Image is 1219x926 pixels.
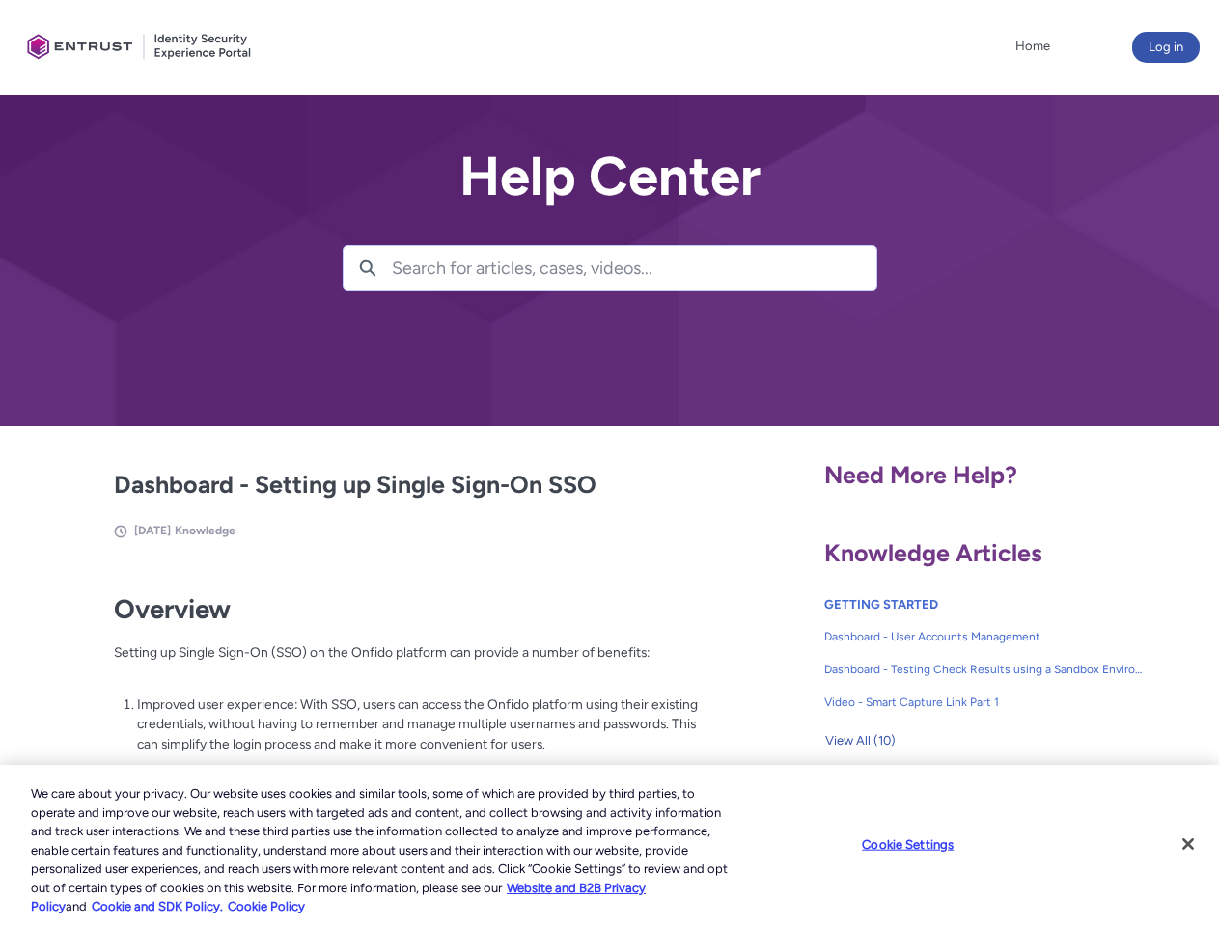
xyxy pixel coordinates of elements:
[114,467,699,504] h2: Dashboard - Setting up Single Sign-On SSO
[114,642,699,682] p: Setting up Single Sign-On (SSO) on the Onfido platform can provide a number of benefits:
[137,694,699,754] p: Improved user experience: With SSO, users can access the Onfido platform using their existing cre...
[344,246,392,290] button: Search
[824,661,1145,678] span: Dashboard - Testing Check Results using a Sandbox Environment
[824,694,1145,711] span: Video - Smart Capture Link Part 1
[825,726,896,755] span: View All (10)
[1011,32,1055,61] a: Home
[824,597,938,612] a: GETTING STARTED
[824,725,897,756] button: View All (10)
[114,593,231,625] strong: Overview
[134,524,171,537] span: [DATE]
[824,460,1017,489] span: Need More Help?
[228,899,305,913] a: Cookie Policy
[824,653,1145,686] a: Dashboard - Testing Check Results using a Sandbox Environment
[392,246,876,290] input: Search for articles, cases, videos...
[824,628,1145,645] span: Dashboard - User Accounts Management
[92,899,223,913] a: Cookie and SDK Policy.
[847,825,968,863] button: Cookie Settings
[343,147,877,206] h2: Help Center
[175,522,235,539] li: Knowledge
[824,686,1145,719] a: Video - Smart Capture Link Part 1
[1132,32,1200,63] button: Log in
[824,620,1145,653] a: Dashboard - User Accounts Management
[31,784,732,916] div: We care about your privacy. Our website uses cookies and similar tools, some of which are provide...
[824,538,1042,567] span: Knowledge Articles
[1167,823,1209,865] button: Close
